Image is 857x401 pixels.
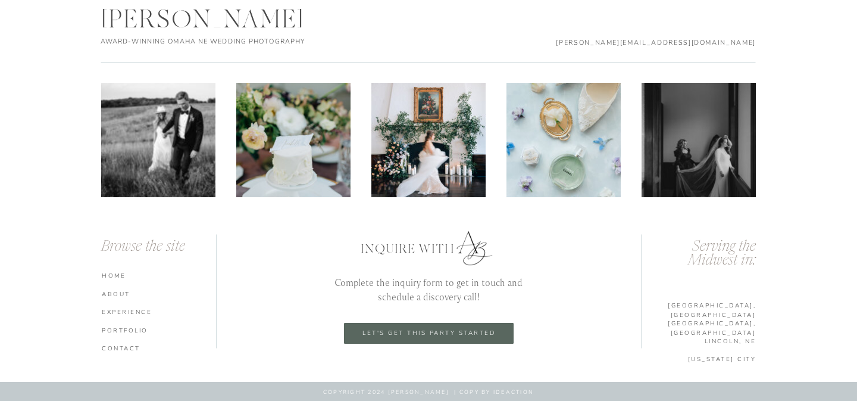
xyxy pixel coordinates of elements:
a: HOME [102,271,219,279]
img: Corbin + Sarah - Farewell Party-96 [101,83,215,197]
a: portfolio [102,326,219,334]
p: Complete the inquiry form to get in touch and schedule a discovery call! [321,275,536,303]
img: Oakwood-2 [371,83,486,197]
div: [PERSON_NAME] [102,5,329,32]
p: Inquire with [361,241,505,254]
i: Browse the site [101,240,185,254]
img: The World Food Prize Hall Wedding Photos-7 [642,83,756,197]
a: [GEOGRAPHIC_DATA], [GEOGRAPHIC_DATA] [639,319,756,327]
p: COPYRIGHT 2024 [PERSON_NAME] | copy by ideaction [216,388,641,397]
a: CONTACT [102,344,219,352]
a: ABOUT [102,290,219,298]
i: Serving the Midwest in: [688,240,756,268]
a: [GEOGRAPHIC_DATA], [GEOGRAPHIC_DATA] [639,301,756,309]
a: [US_STATE] cITY [639,355,756,363]
img: The Kentucky Castle Editorial-2 [236,83,351,197]
a: lINCOLN, ne [639,337,756,345]
h2: AWARD-WINNING omaha ne wedding photography [101,38,329,46]
a: experience [102,307,219,316]
p: [PERSON_NAME][EMAIL_ADDRESS][DOMAIN_NAME] [549,38,756,46]
img: Anna Brace Photography - Kansas City Wedding Photographer-132 [506,83,621,197]
a: let's get this party started [354,329,504,337]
